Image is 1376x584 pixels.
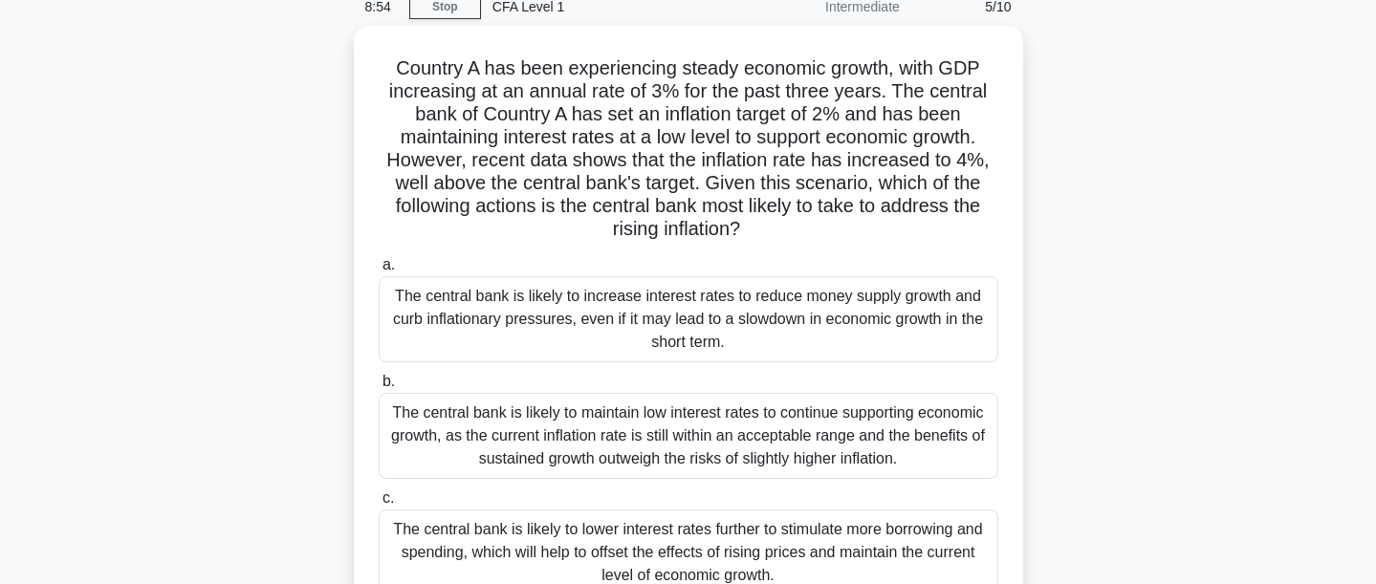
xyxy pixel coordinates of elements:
[382,256,395,272] span: a.
[379,276,998,362] div: The central bank is likely to increase interest rates to reduce money supply growth and curb infl...
[382,489,394,506] span: c.
[377,56,1000,242] h5: Country A has been experiencing steady economic growth, with GDP increasing at an annual rate of ...
[379,393,998,479] div: The central bank is likely to maintain low interest rates to continue supporting economic growth,...
[382,373,395,389] span: b.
